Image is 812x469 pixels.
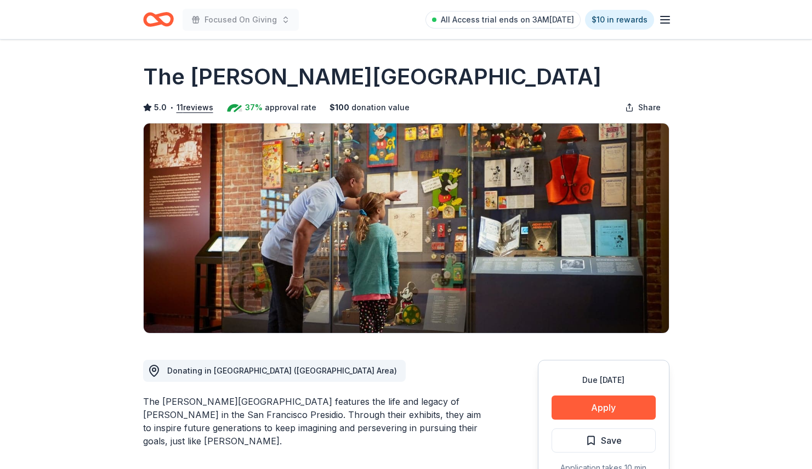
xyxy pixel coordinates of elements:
button: Save [552,428,656,453]
span: $ 100 [330,101,349,114]
button: 11reviews [177,101,213,114]
a: Home [143,7,174,32]
a: All Access trial ends on 3AM[DATE] [425,11,581,29]
span: • [169,103,173,112]
a: $10 in rewards [585,10,654,30]
span: Save [601,433,622,448]
span: Focused On Giving [205,13,277,26]
div: Due [DATE] [552,374,656,387]
h1: The [PERSON_NAME][GEOGRAPHIC_DATA] [143,61,601,92]
button: Apply [552,395,656,420]
span: Donating in [GEOGRAPHIC_DATA] ([GEOGRAPHIC_DATA] Area) [167,366,397,375]
span: approval rate [265,101,316,114]
img: Image for The Walt Disney Museum [144,123,669,333]
button: Focused On Giving [183,9,299,31]
button: Share [616,97,669,118]
div: The [PERSON_NAME][GEOGRAPHIC_DATA] features the life and legacy of [PERSON_NAME] in the San Franc... [143,395,485,448]
span: Share [638,101,661,114]
span: donation value [351,101,410,114]
span: 5.0 [154,101,167,114]
span: 37% [245,101,263,114]
span: All Access trial ends on 3AM[DATE] [441,13,574,26]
